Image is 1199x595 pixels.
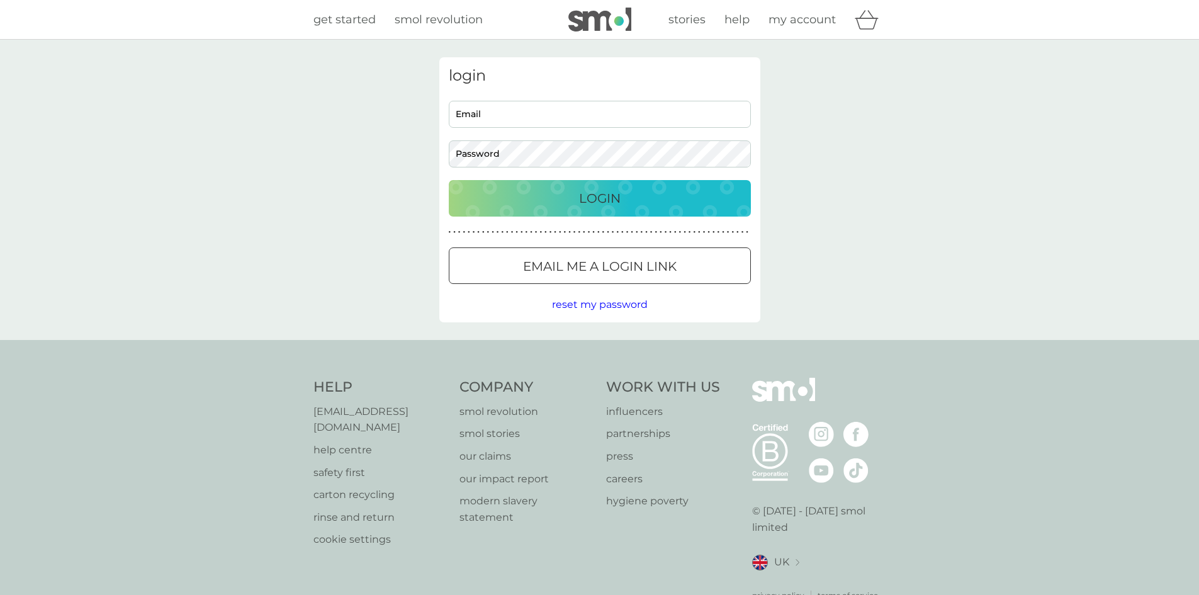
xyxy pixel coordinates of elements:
[313,11,376,29] a: get started
[449,180,751,217] button: Login
[578,229,580,235] p: ●
[449,229,451,235] p: ●
[855,7,886,32] div: basket
[809,422,834,447] img: visit the smol Instagram page
[554,229,556,235] p: ●
[724,11,750,29] a: help
[511,229,514,235] p: ●
[568,8,631,31] img: smol
[463,229,465,235] p: ●
[606,493,720,509] a: hygiene poverty
[588,229,590,235] p: ●
[549,229,552,235] p: ●
[668,13,706,26] span: stories
[313,465,448,481] p: safety first
[506,229,509,235] p: ●
[449,67,751,85] h3: login
[459,471,594,487] a: our impact report
[453,229,456,235] p: ●
[668,11,706,29] a: stories
[809,458,834,483] img: visit the smol Youtube page
[636,229,638,235] p: ●
[395,13,483,26] span: smol revolution
[597,229,600,235] p: ●
[718,229,720,235] p: ●
[559,229,561,235] p: ●
[606,448,720,465] p: press
[768,13,836,26] span: my account
[796,559,799,566] img: select a new location
[459,426,594,442] a: smol stories
[731,229,734,235] p: ●
[313,13,376,26] span: get started
[727,229,729,235] p: ●
[477,229,480,235] p: ●
[530,229,532,235] p: ●
[459,404,594,420] p: smol revolution
[573,229,576,235] p: ●
[592,229,595,235] p: ●
[526,229,528,235] p: ●
[679,229,682,235] p: ●
[655,229,657,235] p: ●
[698,229,701,235] p: ●
[707,229,710,235] p: ●
[669,229,672,235] p: ●
[752,555,768,570] img: UK flag
[650,229,653,235] p: ●
[722,229,724,235] p: ●
[607,229,609,235] p: ●
[459,378,594,397] h4: Company
[313,509,448,526] a: rinse and return
[641,229,643,235] p: ●
[665,229,667,235] p: ●
[606,404,720,420] a: influencers
[458,229,461,235] p: ●
[515,229,518,235] p: ●
[492,229,494,235] p: ●
[521,229,523,235] p: ●
[564,229,566,235] p: ●
[602,229,605,235] p: ●
[752,378,815,421] img: smol
[459,493,594,525] a: modern slavery statement
[568,229,571,235] p: ●
[473,229,475,235] p: ●
[689,229,691,235] p: ●
[459,448,594,465] p: our claims
[712,229,715,235] p: ●
[497,229,499,235] p: ●
[313,378,448,397] h4: Help
[616,229,619,235] p: ●
[768,11,836,29] a: my account
[626,229,629,235] p: ●
[395,11,483,29] a: smol revolution
[501,229,504,235] p: ●
[693,229,695,235] p: ●
[583,229,585,235] p: ●
[684,229,686,235] p: ●
[703,229,706,235] p: ●
[313,531,448,548] a: cookie settings
[552,298,648,310] span: reset my password
[645,229,648,235] p: ●
[313,487,448,503] a: carton recycling
[612,229,614,235] p: ●
[752,503,886,535] p: © [DATE] - [DATE] smol limited
[539,229,542,235] p: ●
[313,442,448,458] a: help centre
[449,247,751,284] button: Email me a login link
[535,229,538,235] p: ●
[606,426,720,442] a: partnerships
[606,471,720,487] a: careers
[631,229,633,235] p: ●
